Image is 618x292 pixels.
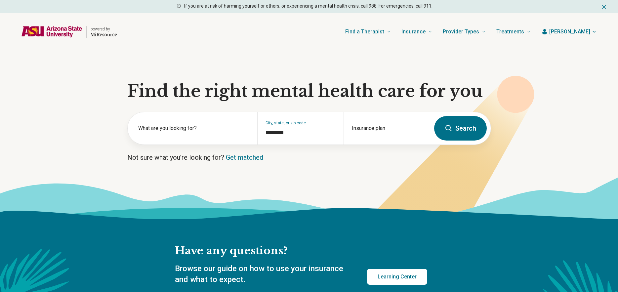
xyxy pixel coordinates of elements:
a: Treatments [496,19,531,45]
p: powered by [91,26,117,32]
h1: Find the right mental health care for you [127,81,491,101]
span: Provider Types [443,27,479,36]
a: Find a Therapist [345,19,391,45]
label: What are you looking for? [138,124,249,132]
p: If you are at risk of harming yourself or others, or experiencing a mental health crisis, call 98... [184,3,433,10]
a: Get matched [226,153,263,161]
span: Find a Therapist [345,27,384,36]
span: Insurance [401,27,426,36]
p: Browse our guide on how to use your insurance and what to expect. [175,263,351,285]
h2: Have any questions? [175,244,427,258]
button: Search [434,116,487,141]
button: Dismiss [601,3,607,11]
a: Learning Center [367,269,427,285]
a: Insurance [401,19,432,45]
span: Treatments [496,27,524,36]
p: Not sure what you’re looking for? [127,153,491,162]
span: [PERSON_NAME] [549,28,590,36]
a: Home page [21,21,117,42]
button: [PERSON_NAME] [541,28,597,36]
a: Provider Types [443,19,486,45]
